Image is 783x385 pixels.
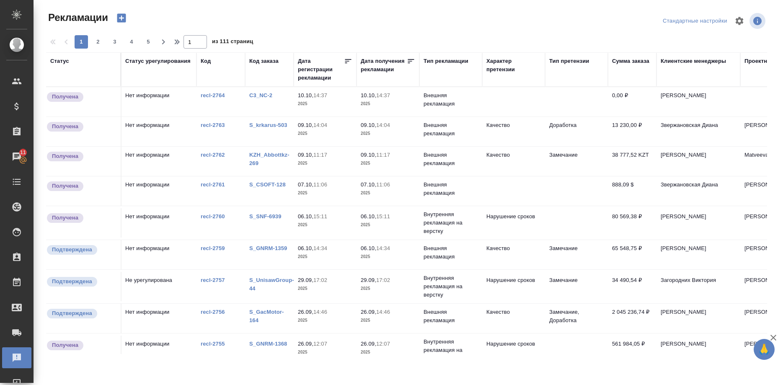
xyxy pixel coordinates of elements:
td: [PERSON_NAME] [656,336,740,365]
span: 5 [142,38,155,46]
td: Внутренняя рекламация на верстку [419,206,482,240]
p: 26.09, [298,341,313,347]
p: 15:11 [313,213,327,220]
span: 🙏 [757,341,771,358]
p: 2025 [361,129,415,138]
td: 80 569,38 ₽ [608,208,656,238]
div: split button [661,15,729,28]
p: 09.10, [298,152,313,158]
td: 888,09 $ [608,176,656,206]
td: Качество [482,240,545,269]
p: 17:02 [313,277,327,283]
a: S_SNF-6939 [249,213,282,220]
p: 17:02 [376,277,390,283]
td: Звержановская Диана [656,117,740,146]
p: 2025 [298,159,352,168]
span: 3 [108,38,121,46]
div: Тип рекламации [424,57,468,65]
p: 09.10, [361,122,376,128]
span: 2 [91,38,105,46]
div: Статус урегулирования [125,57,191,65]
p: Подтверждена [52,277,92,286]
td: 561 984,05 ₽ [608,336,656,365]
p: 2025 [361,253,415,261]
a: S_GNRM-1368 [249,341,287,347]
div: Характер претензии [486,57,541,74]
button: 🙏 [754,339,775,360]
a: recl-2760 [201,213,225,220]
p: 06.10, [361,245,376,251]
td: 34 490,54 ₽ [608,272,656,301]
a: recl-2757 [201,277,225,283]
p: 2025 [361,159,415,168]
td: Нет информации [121,304,196,333]
p: 26.09, [361,309,376,315]
p: 06.10, [298,245,313,251]
td: Нет информации [121,87,196,116]
p: 14:34 [376,245,390,251]
p: 2025 [298,221,352,229]
div: Дата получения рекламации [361,57,407,74]
p: 07.10, [361,181,376,188]
div: Дата регистрации рекламации [298,57,344,82]
p: 09.10, [298,122,313,128]
a: S_CSOFT-128 [249,181,286,188]
a: recl-2764 [201,92,225,98]
td: Нарушение сроков [482,272,545,301]
p: 12:07 [313,341,327,347]
a: S_krkarus-503 [249,122,287,128]
td: Внешняя рекламация [419,304,482,333]
div: Тип претензии [549,57,589,65]
p: Подтверждена [52,245,92,254]
p: 12:07 [376,341,390,347]
a: 11 [2,146,31,167]
td: Нарушение сроков [482,208,545,238]
a: KZH_Abbottkz-269 [249,152,289,166]
p: 14:34 [313,245,327,251]
td: Нет информации [121,147,196,176]
td: Внешняя рекламация [419,147,482,176]
td: Качество [482,117,545,146]
p: 14:04 [313,122,327,128]
td: Замечание [545,272,608,301]
td: [PERSON_NAME] [656,208,740,238]
td: Внешняя рекламация [419,117,482,146]
p: 2025 [361,221,415,229]
td: [PERSON_NAME] [656,87,740,116]
td: Замечание [545,147,608,176]
a: recl-2755 [201,341,225,347]
p: 26.09, [298,309,313,315]
td: Внутренняя рекламация на верстку [419,333,482,367]
td: Нет информации [121,240,196,269]
p: 07.10, [298,181,313,188]
td: Замечание [545,240,608,269]
td: Доработка [545,117,608,146]
button: Создать [111,11,132,25]
td: Качество [482,147,545,176]
p: 10.10, [361,92,376,98]
td: [PERSON_NAME] [656,304,740,333]
p: 06.10, [298,213,313,220]
p: 14:04 [376,122,390,128]
a: recl-2763 [201,122,225,128]
p: 11:17 [376,152,390,158]
td: Загородних Виктория [656,272,740,301]
div: Код [201,57,211,65]
td: 0,00 ₽ [608,87,656,116]
p: 14:46 [313,309,327,315]
p: 15:11 [376,213,390,220]
td: 38 777,52 KZT [608,147,656,176]
td: 2 045 236,74 ₽ [608,304,656,333]
button: 3 [108,35,121,49]
p: Получена [52,152,78,160]
div: Клиентские менеджеры [661,57,726,65]
p: 2025 [361,189,415,197]
a: recl-2756 [201,309,225,315]
p: 09.10, [361,152,376,158]
p: 29.09, [298,277,313,283]
span: Рекламации [46,11,108,24]
td: [PERSON_NAME] [656,240,740,269]
span: 11 [15,148,31,157]
p: 2025 [298,316,352,325]
button: 4 [125,35,138,49]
